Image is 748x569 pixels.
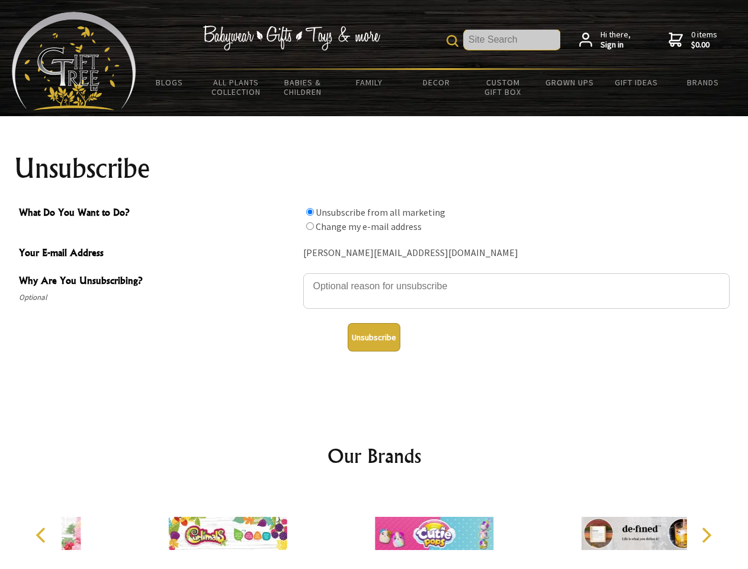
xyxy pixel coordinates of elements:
textarea: Why Are You Unsubscribing? [303,273,730,309]
input: What Do You Want to Do? [306,208,314,216]
a: Grown Ups [536,70,603,95]
span: Why Are You Unsubscribing? [19,273,297,290]
h1: Unsubscribe [14,154,734,183]
strong: Sign in [601,40,631,50]
input: Site Search [464,30,560,50]
a: Hi there,Sign in [579,30,631,50]
a: BLOGS [136,70,203,95]
span: Optional [19,290,297,305]
button: Previous [30,522,56,548]
label: Unsubscribe from all marketing [316,206,445,218]
div: [PERSON_NAME][EMAIL_ADDRESS][DOMAIN_NAME] [303,244,730,263]
a: Brands [670,70,737,95]
label: Change my e-mail address [316,220,422,232]
a: All Plants Collection [203,70,270,104]
a: Decor [403,70,470,95]
a: Custom Gift Box [470,70,537,104]
a: 0 items$0.00 [669,30,717,50]
a: Family [336,70,403,95]
a: Babies & Children [269,70,336,104]
input: What Do You Want to Do? [306,222,314,230]
span: What Do You Want to Do? [19,205,297,222]
img: product search [447,35,458,47]
img: Babyware - Gifts - Toys and more... [12,12,136,110]
h2: Our Brands [24,442,725,470]
strong: $0.00 [691,40,717,50]
span: 0 items [691,29,717,50]
span: Your E-mail Address [19,245,297,263]
button: Next [693,522,719,548]
a: Gift Ideas [603,70,670,95]
img: Babywear - Gifts - Toys & more [203,25,380,50]
span: Hi there, [601,30,631,50]
button: Unsubscribe [348,323,400,351]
